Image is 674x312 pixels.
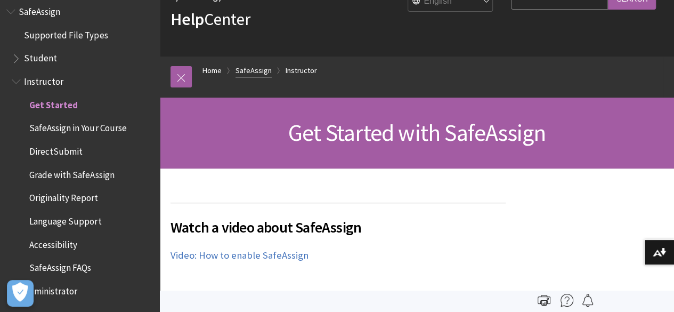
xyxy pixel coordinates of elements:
[286,64,317,77] a: Instructor
[24,73,63,87] span: Instructor
[29,212,101,227] span: Language Support
[170,249,308,262] a: Video: How to enable SafeAssign
[236,64,272,77] a: SafeAssign
[170,9,250,30] a: HelpCenter
[288,118,546,147] span: Get Started with SafeAssign
[29,142,83,157] span: DirectSubmit
[581,294,594,307] img: Follow this page
[29,236,77,250] span: Accessibility
[29,119,126,134] span: SafeAssign in Your Course
[24,26,108,41] span: Supported File Types
[7,280,34,307] button: Open Preferences
[170,9,204,30] strong: Help
[29,189,98,204] span: Originality Report
[561,294,573,307] img: More help
[24,282,77,297] span: Administrator
[29,96,78,110] span: Get Started
[6,3,153,300] nav: Book outline for Blackboard SafeAssign
[19,3,60,17] span: SafeAssign
[29,166,114,180] span: Grade with SafeAssign
[202,64,222,77] a: Home
[29,259,91,274] span: SafeAssign FAQs
[24,50,57,64] span: Student
[538,294,550,307] img: Print
[170,216,506,238] span: Watch a video about SafeAssign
